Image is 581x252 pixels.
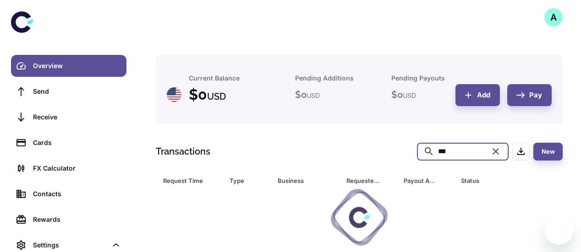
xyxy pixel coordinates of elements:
span: USD [307,91,320,99]
div: Payout Amount [404,174,438,187]
div: Request Time [163,174,207,187]
h6: Pending Additions [295,73,354,83]
span: Type [230,174,267,187]
div: Settings [33,240,107,250]
span: Requested Amount [346,174,393,187]
div: Type [230,174,255,187]
div: Receive [33,112,121,122]
a: Rewards [11,209,126,231]
div: Overview [33,61,121,71]
div: Status [461,174,518,187]
a: Cards [11,132,126,154]
iframe: Button to launch messaging window [544,215,574,245]
div: Requested Amount [346,174,381,187]
div: Cards [33,138,121,148]
h6: Current Balance [189,73,240,83]
button: New [533,143,563,161]
span: Payout Amount [404,174,450,187]
h5: $ 0 [391,88,416,102]
a: Contacts [11,183,126,205]
a: FX Calculator [11,157,126,179]
h5: $ 0 [295,88,320,102]
div: Rewards [33,214,121,225]
span: USD [403,91,416,99]
h6: Pending Payouts [391,73,445,83]
button: Add [455,84,500,106]
span: USD [207,91,226,102]
h1: Transactions [156,145,210,158]
div: FX Calculator [33,163,121,173]
div: Send [33,86,121,97]
span: Status [461,174,530,187]
a: Overview [11,55,126,77]
a: Receive [11,106,126,128]
h4: $ 0 [189,84,226,106]
button: Pay [507,84,552,106]
span: Request Time [163,174,219,187]
a: Send [11,80,126,102]
button: A [544,8,563,27]
div: Contacts [33,189,121,199]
